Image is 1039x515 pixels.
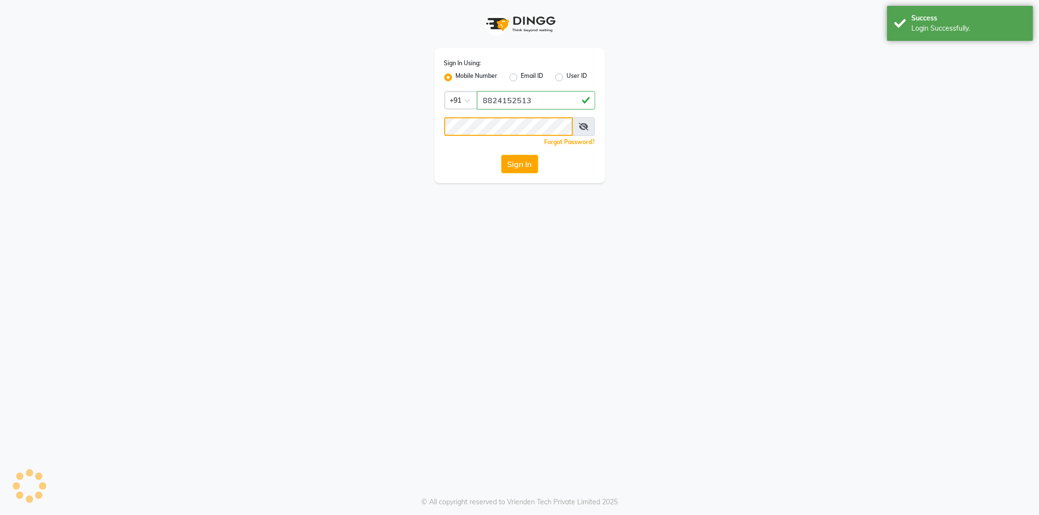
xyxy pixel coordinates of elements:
[911,23,1026,34] div: Login Successfully.
[567,72,587,83] label: User ID
[444,59,481,68] label: Sign In Using:
[456,72,498,83] label: Mobile Number
[444,117,573,136] input: Username
[545,138,595,146] a: Forgot Password?
[501,155,538,173] button: Sign In
[477,91,595,110] input: Username
[481,10,559,38] img: logo1.svg
[521,72,544,83] label: Email ID
[911,13,1026,23] div: Success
